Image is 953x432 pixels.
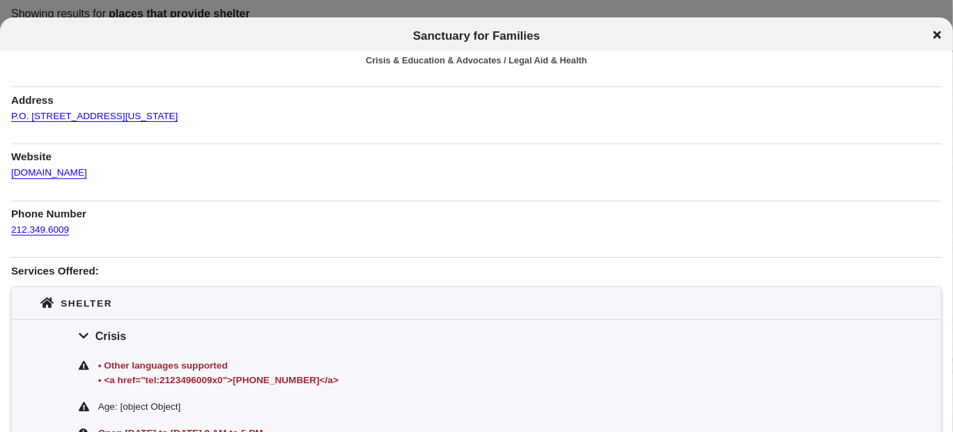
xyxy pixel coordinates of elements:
div: Crisis & Education & Advocates / Legal Aid & Health [11,54,942,67]
div: Shelter [61,296,112,311]
div: • Other languages supported • <a href="tel:2123496009x0">[PHONE_NUMBER]</a> [95,358,875,389]
div: Crisis [12,319,941,352]
div: Age: [object Object] [98,399,875,415]
span: Sanctuary for Families [413,29,540,43]
h1: Address [11,86,942,107]
a: P.O. [STREET_ADDRESS][US_STATE] [11,102,178,122]
a: [DOMAIN_NAME] [11,159,87,178]
h1: Services Offered: [11,257,942,278]
h1: Website [11,144,942,164]
h1: Phone Number [11,201,942,222]
a: 212.349.6009 [11,216,69,236]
